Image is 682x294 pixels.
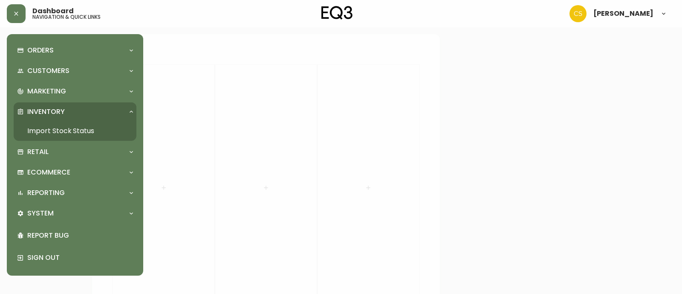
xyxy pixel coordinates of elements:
div: Sign Out [14,247,136,269]
p: Retail [27,147,49,157]
div: Report Bug [14,224,136,247]
p: Reporting [27,188,65,198]
img: 996bfd46d64b78802a67b62ffe4c27a2 [569,5,587,22]
a: Import Stock Status [14,121,136,141]
p: System [27,209,54,218]
p: Marketing [27,87,66,96]
div: System [14,204,136,223]
img: logo [321,6,353,20]
p: Ecommerce [27,168,70,177]
span: Dashboard [32,8,74,15]
span: [PERSON_NAME] [593,10,653,17]
div: Retail [14,143,136,161]
div: Orders [14,41,136,60]
p: Report Bug [27,231,133,240]
div: Customers [14,61,136,80]
div: Reporting [14,183,136,202]
p: Inventory [27,107,65,116]
p: Customers [27,66,69,76]
p: Orders [27,46,54,55]
div: Ecommerce [14,163,136,182]
p: Sign Out [27,253,133,262]
div: Marketing [14,82,136,101]
div: Inventory [14,102,136,121]
h5: navigation & quick links [32,15,101,20]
